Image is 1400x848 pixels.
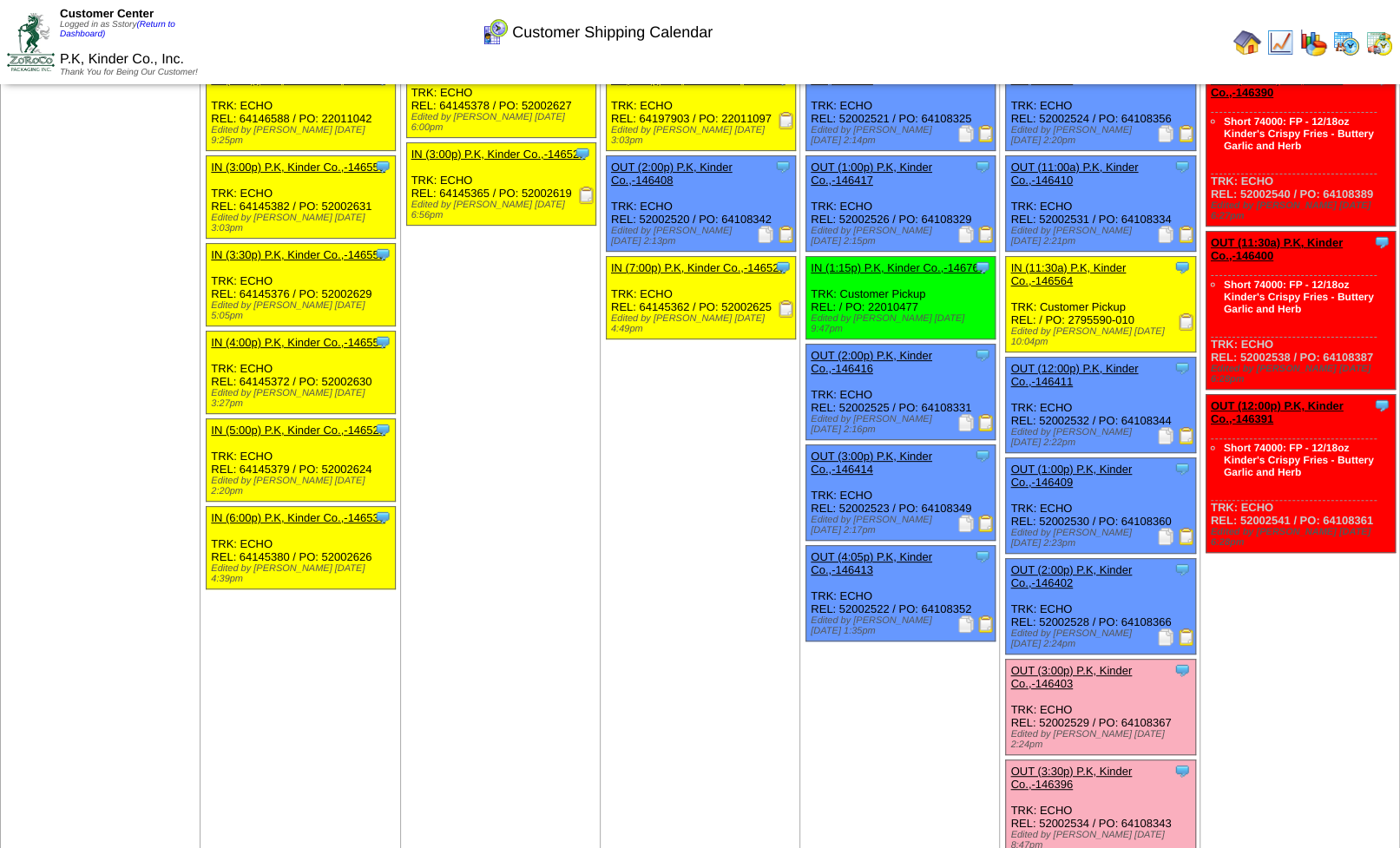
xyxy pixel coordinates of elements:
[1178,427,1195,444] img: Bill of Lading
[977,515,995,532] img: Bill of Lading
[957,414,975,431] img: Packing Slip
[778,226,795,243] img: Bill of Lading
[611,125,795,146] div: Edited by [PERSON_NAME] [DATE] 3:03pm
[1006,358,1195,453] div: TRK: ECHO REL: 52002532 / PO: 64108344
[1178,226,1195,243] img: Bill of Lading
[406,143,595,226] div: TRK: ECHO REL: 64145365 / PO: 52002619
[977,414,995,431] img: Bill of Lading
[1006,559,1195,654] div: TRK: ECHO REL: 52002528 / PO: 64108366
[411,112,595,133] div: Edited by [PERSON_NAME] [DATE] 6:00pm
[974,548,991,565] img: Tooltip
[811,313,995,334] div: Edited by [PERSON_NAME] [DATE] 9:47pm
[977,615,995,633] img: Bill of Lading
[207,244,396,326] div: TRK: ECHO REL: 64145376 / PO: 52002629
[211,388,395,409] div: Edited by [PERSON_NAME] [DATE] 3:27pm
[1010,125,1194,146] div: Edited by [PERSON_NAME] [DATE] 2:20pm
[1206,232,1395,390] div: TRK: ECHO REL: 52002538 / PO: 64108387
[1010,664,1132,690] a: OUT (3:00p) P.K, Kinder Co.,-146403
[1157,226,1174,243] img: Packing Slip
[611,226,795,247] div: Edited by [PERSON_NAME] [DATE] 2:13pm
[606,69,795,151] div: TRK: ECHO REL: 64197903 / PO: 22011097
[406,56,595,138] div: TRK: ECHO REL: 64145378 / PO: 52002627
[611,313,795,334] div: Edited by [PERSON_NAME] [DATE] 4:49pm
[811,349,932,375] a: OUT (2:00p) P.K, Kinder Co.,-146416
[1010,729,1194,750] div: Edited by [PERSON_NAME] [DATE] 2:24pm
[207,69,396,151] div: TRK: ECHO REL: 64146588 / PO: 22011042
[211,511,385,524] a: IN (6:00p) P.K, Kinder Co.,-146530
[977,226,995,243] img: Bill of Lading
[1211,200,1395,221] div: Edited by [PERSON_NAME] [DATE] 6:27pm
[411,200,595,220] div: Edited by [PERSON_NAME] [DATE] 6:56pm
[211,213,395,233] div: Edited by [PERSON_NAME] [DATE] 3:03pm
[211,161,385,174] a: IN (3:00p) P.K, Kinder Co.,-146555
[1211,399,1344,425] a: OUT (12:00p) P.K, Kinder Co.,-146391
[811,550,932,576] a: OUT (4:05p) P.K, Kinder Co.,-146413
[1010,226,1194,247] div: Edited by [PERSON_NAME] [DATE] 2:21pm
[1224,442,1374,478] a: Short 74000: FP - 12/18oz Kinder's Crispy Fries - Buttery Garlic and Herb
[512,23,713,42] span: Customer Shipping Calendar
[957,226,975,243] img: Packing Slip
[974,447,991,464] img: Tooltip
[1266,29,1294,56] img: line_graph.gif
[811,161,932,187] a: OUT (1:00p) P.K, Kinder Co.,-146417
[1173,259,1191,276] img: Tooltip
[1224,279,1374,315] a: Short 74000: FP - 12/18oz Kinder's Crispy Fries - Buttery Garlic and Herb
[1010,427,1194,448] div: Edited by [PERSON_NAME] [DATE] 2:22pm
[1157,528,1174,545] img: Packing Slip
[1211,236,1343,262] a: OUT (11:30a) P.K, Kinder Co.,-146400
[1010,362,1138,388] a: OUT (12:00p) P.K, Kinder Co.,-146411
[606,156,795,252] div: TRK: ECHO REL: 52002520 / PO: 64108342
[60,7,154,20] span: Customer Center
[806,257,996,339] div: TRK: Customer Pickup REL: / PO: 22010477
[207,156,396,239] div: TRK: ECHO REL: 64145382 / PO: 52002631
[1206,69,1395,227] div: TRK: ECHO REL: 52002540 / PO: 64108389
[1224,115,1374,152] a: Short 74000: FP - 12/18oz Kinder's Crispy Fries - Buttery Garlic and Herb
[974,346,991,364] img: Tooltip
[1178,125,1195,142] img: Bill of Lading
[806,546,996,641] div: TRK: ECHO REL: 52002522 / PO: 64108352
[578,187,595,204] img: Receiving Document
[611,161,733,187] a: OUT (2:00p) P.K, Kinder Co.,-146408
[811,261,985,274] a: IN (1:15p) P.K, Kinder Co.,-146760
[7,13,55,71] img: ZoRoCo_Logo(Green%26Foil)%20jpg.webp
[1173,460,1191,477] img: Tooltip
[1178,313,1195,331] img: Receiving Document
[1010,161,1138,187] a: OUT (11:00a) P.K, Kinder Co.,-146410
[1010,326,1194,347] div: Edited by [PERSON_NAME] [DATE] 10:04pm
[211,300,395,321] div: Edited by [PERSON_NAME] [DATE] 5:05pm
[374,421,391,438] img: Tooltip
[1173,661,1191,679] img: Tooltip
[811,125,995,146] div: Edited by [PERSON_NAME] [DATE] 2:14pm
[374,158,391,175] img: Tooltip
[806,445,996,541] div: TRK: ECHO REL: 52002523 / PO: 64108349
[1010,563,1132,589] a: OUT (2:00p) P.K, Kinder Co.,-146402
[60,20,175,39] span: Logged in as Sstory
[806,156,996,252] div: TRK: ECHO REL: 52002526 / PO: 64108329
[574,145,591,162] img: Tooltip
[1178,528,1195,545] img: Bill of Lading
[207,332,396,414] div: TRK: ECHO REL: 64145372 / PO: 52002630
[1157,628,1174,646] img: Packing Slip
[60,68,198,77] span: Thank You for Being Our Customer!
[974,158,991,175] img: Tooltip
[811,450,932,476] a: OUT (3:00p) P.K, Kinder Co.,-146414
[1233,29,1261,56] img: home.gif
[1178,628,1195,646] img: Bill of Lading
[1173,359,1191,377] img: Tooltip
[957,125,975,142] img: Packing Slip
[207,507,396,589] div: TRK: ECHO REL: 64145380 / PO: 52002626
[374,333,391,351] img: Tooltip
[1173,762,1191,779] img: Tooltip
[957,615,975,633] img: Packing Slip
[974,259,991,276] img: Tooltip
[1173,158,1191,175] img: Tooltip
[1006,156,1195,252] div: TRK: ECHO REL: 52002531 / PO: 64108334
[977,125,995,142] img: Bill of Lading
[211,125,395,146] div: Edited by [PERSON_NAME] [DATE] 9:25pm
[374,509,391,526] img: Tooltip
[1006,458,1195,554] div: TRK: ECHO REL: 52002530 / PO: 64108360
[211,336,385,349] a: IN (4:00p) P.K, Kinder Co.,-146554
[778,112,795,129] img: Receiving Document
[1010,765,1132,791] a: OUT (3:30p) P.K, Kinder Co.,-146396
[60,52,184,67] span: P.K, Kinder Co., Inc.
